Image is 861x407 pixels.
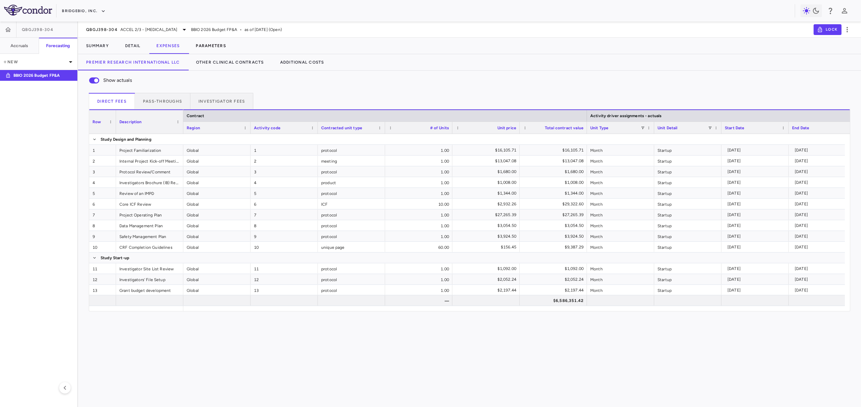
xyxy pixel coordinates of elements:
[458,145,516,156] div: $16,105.71
[251,188,318,198] div: 5
[526,285,584,296] div: $2,197.44
[318,166,385,177] div: protocol
[725,126,745,130] span: Start Date
[89,285,116,295] div: 13
[89,93,135,109] button: Direct Fees
[795,156,853,166] div: [DATE]
[183,263,251,274] div: Global
[587,156,654,166] div: Month
[86,27,118,32] span: QBGJ398-304
[590,113,662,118] span: Activity driver assignments - actuals
[385,199,452,209] div: 10.00
[526,145,584,156] div: $16,105.71
[119,120,142,124] span: Description
[101,252,129,263] span: Study Start-up
[89,274,116,284] div: 12
[385,188,452,198] div: 1.00
[46,43,70,49] h6: Forecasting
[458,156,516,166] div: $13,047.08
[116,166,183,177] div: Protocol Review/Comment
[116,242,183,252] div: CRF Completion Guidelines
[587,242,654,252] div: Month
[385,145,452,155] div: 1.00
[795,199,853,209] div: [DATE]
[135,93,190,109] button: Pass-throughs
[654,242,721,252] div: Startup
[318,285,385,295] div: protocol
[526,274,584,285] div: $2,052.24
[587,166,654,177] div: Month
[587,145,654,155] div: Month
[458,263,516,274] div: $1,092.00
[385,263,452,274] div: 1.00
[795,263,853,274] div: [DATE]
[116,177,183,188] div: Investigators Brochure (IB) Review
[183,166,251,177] div: Global
[89,209,116,220] div: 7
[254,126,280,130] span: Activity code
[587,209,654,220] div: Month
[251,231,318,241] div: 9
[85,73,132,88] label: Show actuals
[727,145,785,156] div: [DATE]
[526,209,584,220] div: $27,265.39
[385,166,452,177] div: 1.00
[188,54,272,70] button: Other Clinical Contracts
[654,231,721,241] div: Startup
[251,285,318,295] div: 13
[183,242,251,252] div: Global
[318,242,385,252] div: unique page
[318,156,385,166] div: meeting
[89,166,116,177] div: 3
[814,24,841,35] button: Lock
[10,43,28,49] h6: Accruals
[458,188,516,199] div: $1,344.00
[587,285,654,295] div: Month
[385,242,452,252] div: 60.00
[654,263,721,274] div: Startup
[89,145,116,155] div: 1
[272,54,332,70] button: Additional Costs
[116,285,183,295] div: Grant budget development
[526,156,584,166] div: $13,047.08
[116,209,183,220] div: Project Operating Plan
[89,242,116,252] div: 10
[318,231,385,241] div: protocol
[251,274,318,284] div: 12
[727,188,785,199] div: [DATE]
[116,145,183,155] div: Project Familiarization
[251,263,318,274] div: 11
[587,263,654,274] div: Month
[116,220,183,231] div: Data Management Plan
[321,126,362,130] span: Contracted unit type
[727,199,785,209] div: [DATE]
[251,209,318,220] div: 7
[795,188,853,199] div: [DATE]
[526,231,584,242] div: $3,924.50
[654,199,721,209] div: Startup
[3,59,67,65] p: New
[4,5,52,15] img: logo-full-SnFGN8VE.png
[526,166,584,177] div: $1,680.00
[587,274,654,284] div: Month
[89,231,116,241] div: 9
[251,145,318,155] div: 1
[545,126,584,130] span: Total contract value
[795,242,853,252] div: [DATE]
[148,38,188,54] button: Expenses
[318,145,385,155] div: protocol
[654,274,721,284] div: Startup
[727,156,785,166] div: [DATE]
[792,126,809,130] span: End Date
[251,156,318,166] div: 2
[78,54,188,70] button: Premier Research International LLC
[385,220,452,231] div: 1.00
[587,199,654,209] div: Month
[458,220,516,231] div: $3,054.50
[526,177,584,188] div: $1,008.00
[795,166,853,177] div: [DATE]
[183,145,251,155] div: Global
[13,72,63,78] p: BBIO 2026 Budget FP&A
[251,242,318,252] div: 10
[654,220,721,231] div: Startup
